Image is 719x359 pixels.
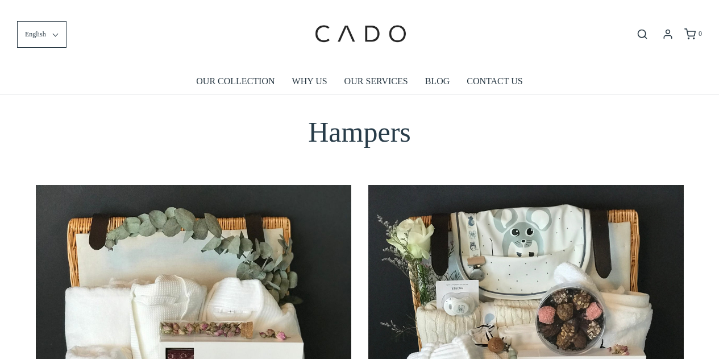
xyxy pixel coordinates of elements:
span: Hampers [308,116,411,148]
a: OUR COLLECTION [196,68,275,94]
span: English [25,29,46,40]
span: 0 [699,30,702,38]
img: cadogifting [311,9,408,60]
a: BLOG [425,68,450,94]
button: Open search bar [632,28,652,40]
a: 0 [683,28,702,40]
a: CONTACT US [467,68,522,94]
button: English [17,21,67,48]
a: OUR SERVICES [344,68,408,94]
a: WHY US [292,68,327,94]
